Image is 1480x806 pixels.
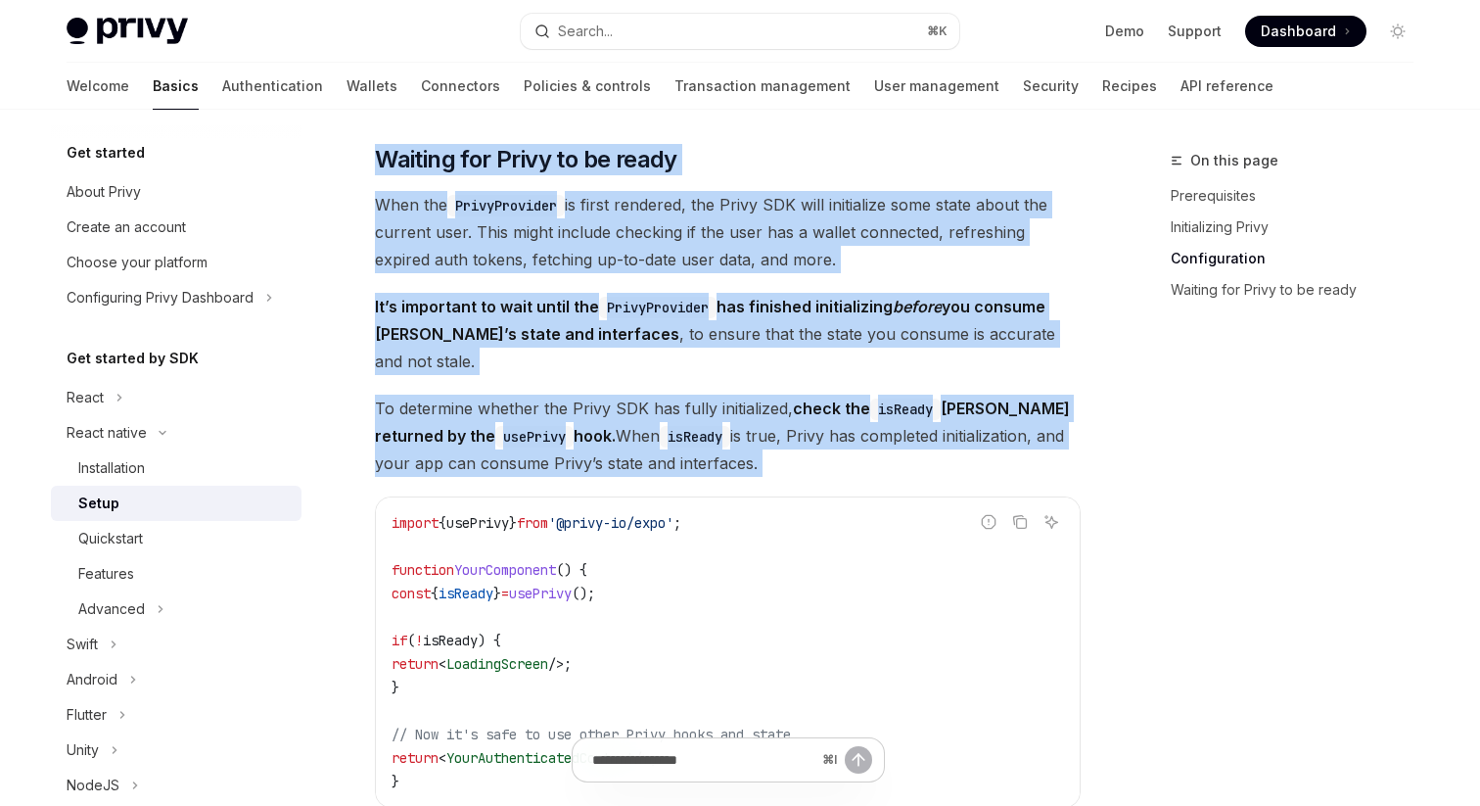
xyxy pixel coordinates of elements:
span: '@privy-io/expo' [548,514,673,532]
span: } [493,585,501,602]
a: Create an account [51,210,301,245]
a: Recipes [1102,63,1157,110]
a: Waiting for Privy to be ready [1171,274,1429,306]
span: = [501,585,509,602]
span: LoadingScreen [446,655,548,673]
span: ) { [478,632,501,649]
a: Welcome [67,63,129,110]
span: // Now it's safe to use other Privy hooks and state [392,726,791,743]
a: Dashboard [1245,16,1366,47]
strong: It’s important to wait until the has finished initializing you consume [PERSON_NAME]’s state and ... [375,297,1045,344]
a: About Privy [51,174,301,210]
button: Toggle Configuring Privy Dashboard section [51,280,301,315]
a: Wallets [347,63,397,110]
button: Toggle Android section [51,662,301,697]
span: from [517,514,548,532]
span: ; [673,514,681,532]
span: ! [415,632,423,649]
a: Features [51,556,301,592]
span: isReady [439,585,493,602]
div: Configuring Privy Dashboard [67,286,254,309]
span: { [431,585,439,602]
a: Security [1023,63,1079,110]
code: isReady [870,399,941,420]
div: Swift [67,633,98,656]
a: Installation [51,450,301,486]
button: Ask AI [1039,509,1064,535]
span: const [392,585,431,602]
span: { [439,514,446,532]
code: PrivyProvider [447,195,565,216]
span: ⌘ K [927,24,948,39]
h5: Get started by SDK [67,347,199,370]
div: Create an account [67,215,186,239]
span: () { [556,561,587,579]
a: Connectors [421,63,500,110]
span: isReady [423,632,478,649]
a: Authentication [222,63,323,110]
button: Toggle Flutter section [51,697,301,733]
span: When the is first rendered, the Privy SDK will initialize some state about the current user. This... [375,191,1081,273]
a: Support [1168,22,1222,41]
button: Report incorrect code [976,509,1001,535]
h5: Get started [67,141,145,165]
span: return [392,655,439,673]
button: Toggle dark mode [1382,16,1413,47]
span: ; [564,655,572,673]
a: Prerequisites [1171,180,1429,212]
a: Choose your platform [51,245,301,280]
em: before [893,297,942,316]
button: Toggle NodeJS section [51,768,301,803]
code: PrivyProvider [599,297,717,318]
button: Copy the contents from the code block [1007,509,1033,535]
span: < [439,655,446,673]
a: Configuration [1171,243,1429,274]
a: User management [874,63,999,110]
span: , to ensure that the state you consume is accurate and not stale. [375,293,1081,375]
span: To determine whether the Privy SDK has fully initialized, When is true, Privy has completed initi... [375,395,1081,477]
div: Quickstart [78,527,143,550]
span: usePrivy [446,514,509,532]
div: Choose your platform [67,251,208,274]
div: Android [67,668,117,691]
div: NodeJS [67,774,119,797]
a: Basics [153,63,199,110]
span: } [509,514,517,532]
a: Transaction management [674,63,851,110]
a: Initializing Privy [1171,212,1429,243]
span: Waiting for Privy to be ready [375,144,677,175]
button: Toggle React section [51,380,301,415]
div: Flutter [67,703,107,727]
div: Features [78,562,134,586]
code: usePrivy [495,426,574,448]
a: Policies & controls [524,63,651,110]
span: function [392,561,454,579]
button: Toggle React native section [51,415,301,450]
span: On this page [1190,149,1278,172]
span: } [392,679,399,696]
span: Dashboard [1261,22,1336,41]
div: Installation [78,456,145,480]
a: API reference [1180,63,1273,110]
div: Advanced [78,597,145,621]
img: light logo [67,18,188,45]
span: YourComponent [454,561,556,579]
div: Search... [558,20,613,43]
button: Toggle Advanced section [51,592,301,627]
div: About Privy [67,180,141,204]
input: Ask a question... [592,738,814,782]
button: Toggle Unity section [51,733,301,768]
span: (); [572,585,595,602]
a: Demo [1105,22,1144,41]
button: Open search [521,14,959,49]
span: if [392,632,407,649]
button: Send message [845,746,872,774]
span: ( [407,632,415,649]
code: isReady [660,426,730,448]
a: Quickstart [51,521,301,556]
div: React [67,386,104,409]
div: Unity [67,738,99,762]
span: import [392,514,439,532]
span: /> [548,655,564,673]
div: React native [67,421,147,445]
